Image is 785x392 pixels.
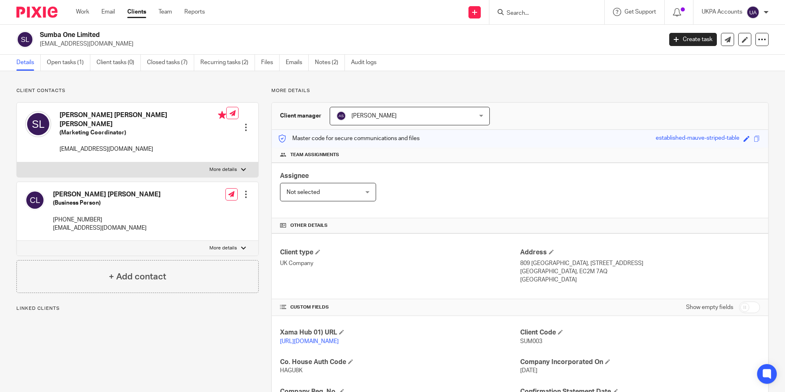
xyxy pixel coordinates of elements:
[520,368,537,374] span: [DATE]
[287,189,320,195] span: Not selected
[686,303,733,311] label: Show empty fields
[520,358,760,367] h4: Company Incorporated On
[158,8,172,16] a: Team
[280,173,309,179] span: Assignee
[16,31,34,48] img: svg%3E
[96,55,141,71] a: Client tasks (0)
[286,55,309,71] a: Emails
[16,88,259,94] p: Client contacts
[280,259,520,267] p: UK Company
[60,129,226,137] h5: (Marketing Coordinator)
[702,8,742,16] p: UKPA Accounts
[746,6,760,19] img: svg%3E
[351,55,383,71] a: Audit logs
[656,134,739,143] div: established-mauve-striped-table
[506,10,580,17] input: Search
[520,328,760,337] h4: Client Code
[290,152,339,158] span: Team assignments
[25,111,51,137] img: svg%3E
[624,9,656,15] span: Get Support
[209,245,237,251] p: More details
[127,8,146,16] a: Clients
[16,7,57,18] img: Pixie
[16,55,41,71] a: Details
[53,216,161,224] p: [PHONE_NUMBER]
[520,248,760,257] h4: Address
[261,55,280,71] a: Files
[351,113,397,119] span: [PERSON_NAME]
[520,276,760,284] p: [GEOGRAPHIC_DATA]
[60,111,226,129] h4: [PERSON_NAME] [PERSON_NAME] [PERSON_NAME]
[218,111,226,119] i: Primary
[280,248,520,257] h4: Client type
[101,8,115,16] a: Email
[280,358,520,367] h4: Co. House Auth Code
[209,166,237,173] p: More details
[315,55,345,71] a: Notes (2)
[40,31,533,39] h2: Sumba One Limited
[109,270,166,283] h4: + Add contact
[60,145,226,153] p: [EMAIL_ADDRESS][DOMAIN_NAME]
[280,339,339,344] a: [URL][DOMAIN_NAME]
[200,55,255,71] a: Recurring tasks (2)
[280,112,321,120] h3: Client manager
[520,339,542,344] span: SUM003
[184,8,205,16] a: Reports
[280,328,520,337] h4: Xama Hub 01) URL
[280,304,520,311] h4: CUSTOM FIELDS
[520,259,760,267] p: 809 [GEOGRAPHIC_DATA], [STREET_ADDRESS]
[53,190,161,199] h4: [PERSON_NAME] [PERSON_NAME]
[290,222,328,229] span: Other details
[147,55,194,71] a: Closed tasks (7)
[47,55,90,71] a: Open tasks (1)
[278,134,420,143] p: Master code for secure communications and files
[520,267,760,276] p: [GEOGRAPHIC_DATA], EC2M 7AQ
[271,88,769,94] p: More details
[76,8,89,16] a: Work
[16,305,259,312] p: Linked clients
[53,199,161,207] h5: (Business Person)
[336,111,346,121] img: svg%3E
[669,33,717,46] a: Create task
[280,368,303,374] span: HAGU8K
[25,190,45,210] img: svg%3E
[40,40,657,48] p: [EMAIL_ADDRESS][DOMAIN_NAME]
[53,224,161,232] p: [EMAIL_ADDRESS][DOMAIN_NAME]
